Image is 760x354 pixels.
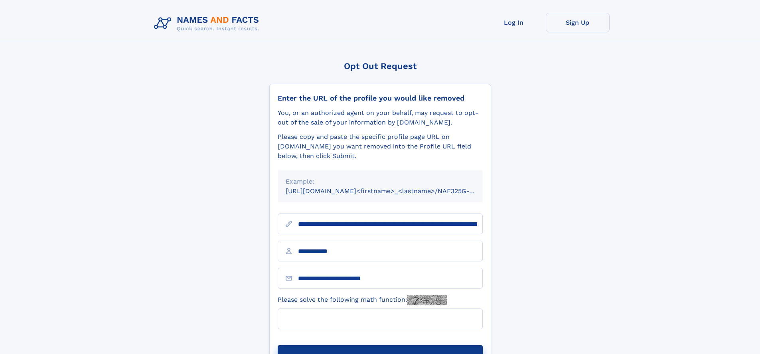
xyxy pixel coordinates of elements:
[278,132,483,161] div: Please copy and paste the specific profile page URL on [DOMAIN_NAME] you want removed into the Pr...
[482,13,546,32] a: Log In
[269,61,491,71] div: Opt Out Request
[286,177,475,186] div: Example:
[278,94,483,103] div: Enter the URL of the profile you would like removed
[546,13,610,32] a: Sign Up
[151,13,266,34] img: Logo Names and Facts
[278,295,447,305] label: Please solve the following math function:
[278,108,483,127] div: You, or an authorized agent on your behalf, may request to opt-out of the sale of your informatio...
[286,187,498,195] small: [URL][DOMAIN_NAME]<firstname>_<lastname>/NAF325G-xxxxxxxx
